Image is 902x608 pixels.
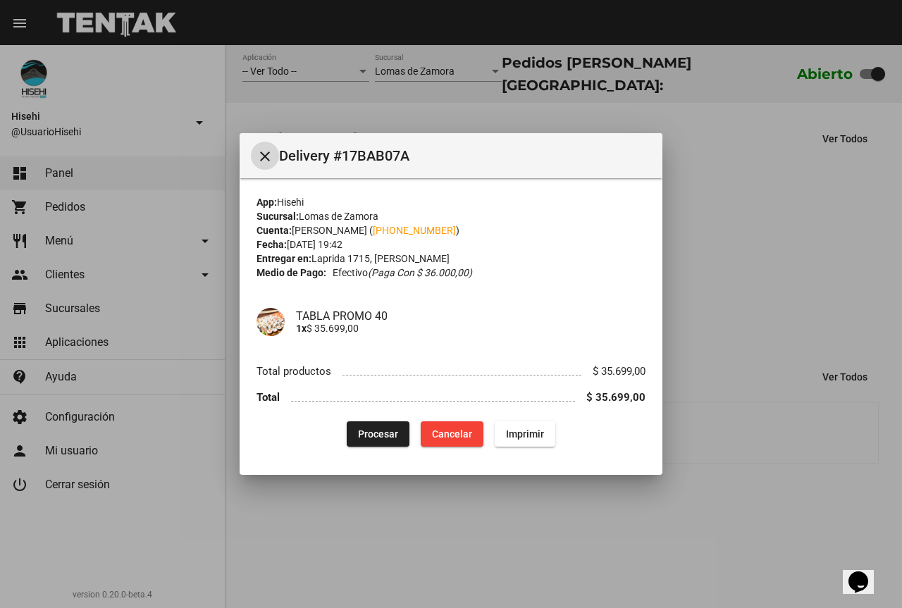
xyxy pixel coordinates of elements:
mat-icon: Cerrar [257,148,273,165]
div: Laprida 1715, [PERSON_NAME] [257,252,645,266]
strong: Medio de Pago: [257,266,326,280]
span: Imprimir [506,428,544,440]
iframe: chat widget [843,552,888,594]
h4: TABLA PROMO 40 [296,309,645,323]
a: [PHONE_NUMBER] [373,225,456,236]
strong: Entregar en: [257,253,311,264]
li: Total productos $ 35.699,00 [257,359,645,385]
strong: Cuenta: [257,225,292,236]
span: Delivery #17BAB07A [279,144,651,167]
button: Imprimir [495,421,555,447]
b: 1x [296,323,307,334]
button: Cerrar [251,142,279,170]
div: [DATE] 19:42 [257,237,645,252]
div: [PERSON_NAME] ( ) [257,223,645,237]
strong: Fecha: [257,239,287,250]
li: Total $ 35.699,00 [257,385,645,411]
strong: App: [257,197,277,208]
span: Efectivo [333,266,472,280]
div: Hisehi [257,195,645,209]
strong: Sucursal: [257,211,299,222]
button: Procesar [347,421,409,447]
p: $ 35.699,00 [296,323,645,334]
span: Procesar [358,428,398,440]
button: Cancelar [421,421,483,447]
i: (Paga con $ 36.000,00) [368,267,472,278]
span: Cancelar [432,428,472,440]
div: Lomas de Zamora [257,209,645,223]
img: 233f921c-6f6e-4fc6-b68a-eefe42c7556a.jpg [257,308,285,336]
